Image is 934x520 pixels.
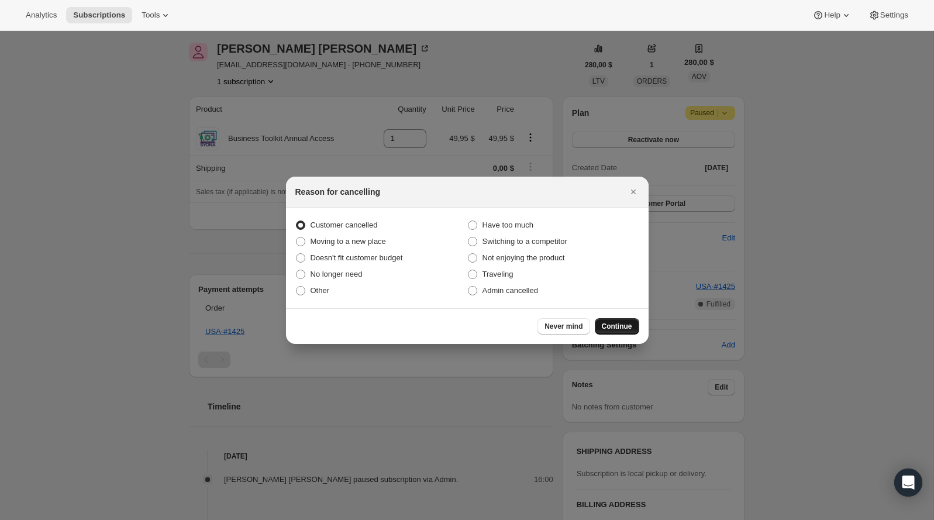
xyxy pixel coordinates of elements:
span: Other [311,286,330,295]
button: Subscriptions [66,7,132,23]
span: Settings [880,11,908,20]
span: Traveling [482,270,513,278]
button: Help [805,7,859,23]
span: Subscriptions [73,11,125,20]
span: Help [824,11,840,20]
span: Never mind [544,322,583,331]
span: Customer cancelled [311,221,378,229]
button: Analytics [19,7,64,23]
span: Switching to a competitor [482,237,567,246]
button: Never mind [537,318,590,335]
span: Admin cancelled [482,286,538,295]
div: Open Intercom Messenger [894,469,922,497]
span: Not enjoying the product [482,253,565,262]
span: Doesn't fit customer budget [311,253,403,262]
span: Have too much [482,221,533,229]
button: Tools [135,7,178,23]
span: Moving to a new place [311,237,386,246]
button: Continue [595,318,639,335]
button: Cerrar [625,184,642,200]
span: Tools [142,11,160,20]
span: Analytics [26,11,57,20]
button: Settings [861,7,915,23]
span: No longer need [311,270,363,278]
h2: Reason for cancelling [295,186,380,198]
span: Continue [602,322,632,331]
